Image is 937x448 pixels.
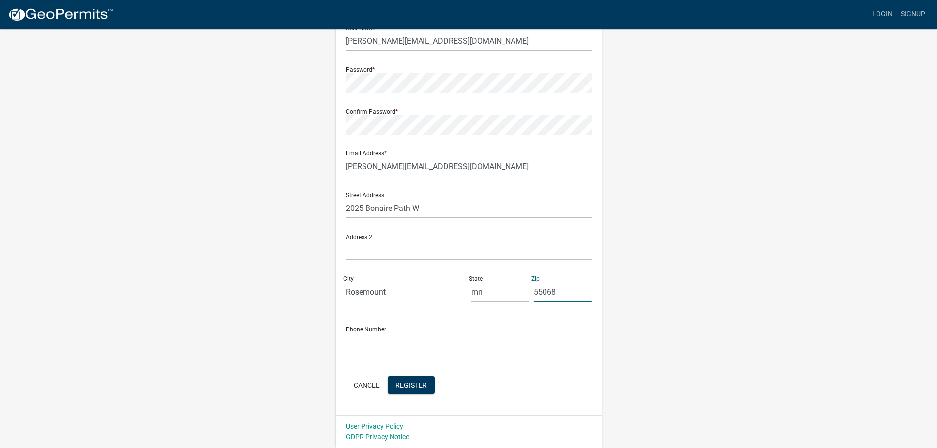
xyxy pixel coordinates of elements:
[868,5,897,24] a: Login
[346,433,409,441] a: GDPR Privacy Notice
[346,376,388,394] button: Cancel
[395,381,427,388] span: Register
[897,5,929,24] a: Signup
[346,422,403,430] a: User Privacy Policy
[388,376,435,394] button: Register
